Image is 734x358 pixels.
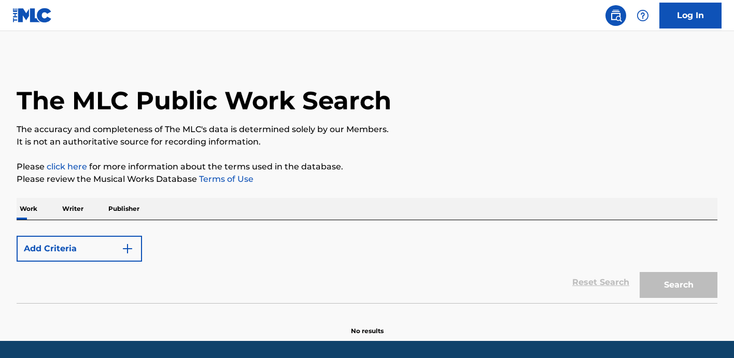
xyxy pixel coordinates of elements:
[17,161,717,173] p: Please for more information about the terms used in the database.
[17,236,142,262] button: Add Criteria
[121,242,134,255] img: 9d2ae6d4665cec9f34b9.svg
[17,136,717,148] p: It is not an authoritative source for recording information.
[605,5,626,26] a: Public Search
[637,9,649,22] img: help
[351,314,384,336] p: No results
[47,162,87,171] a: click here
[17,173,717,185] p: Please review the Musical Works Database
[59,198,87,220] p: Writer
[12,8,52,23] img: MLC Logo
[17,85,391,116] h1: The MLC Public Work Search
[632,5,653,26] div: Help
[610,9,622,22] img: search
[105,198,143,220] p: Publisher
[17,198,40,220] p: Work
[17,123,717,136] p: The accuracy and completeness of The MLC's data is determined solely by our Members.
[659,3,722,28] a: Log In
[197,174,253,184] a: Terms of Use
[17,231,717,303] form: Search Form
